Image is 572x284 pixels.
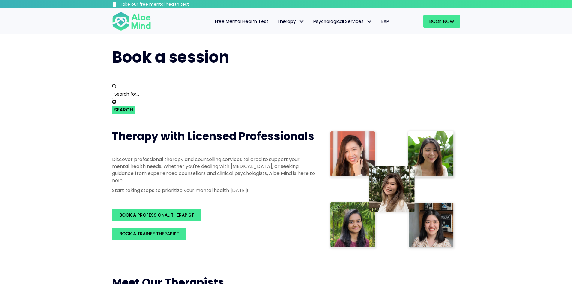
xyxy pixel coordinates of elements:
[112,156,316,184] p: Discover professional therapy and counselling services tailored to support your mental health nee...
[120,2,221,8] h3: Take our free mental health test
[429,18,454,24] span: Book Now
[112,106,135,114] button: Search
[119,212,194,218] span: BOOK A PROFESSIONAL THERAPIST
[112,2,221,8] a: Take our free mental health test
[112,187,316,194] p: Start taking steps to prioritize your mental health [DATE]!
[119,231,179,237] span: BOOK A TRAINEE THERAPIST
[159,15,394,28] nav: Menu
[112,90,460,99] input: Search for...
[112,11,151,31] img: Aloe mind Logo
[313,18,372,24] span: Psychological Services
[215,18,268,24] span: Free Mental Health Test
[273,15,309,28] a: TherapyTherapy: submenu
[112,209,201,221] a: BOOK A PROFESSIONAL THERAPIST
[112,228,186,240] a: BOOK A TRAINEE THERAPIST
[377,15,394,28] a: EAP
[277,18,304,24] span: Therapy
[112,46,229,68] span: Book a session
[365,17,374,26] span: Psychological Services: submenu
[328,129,457,251] img: Therapist collage
[112,129,314,144] span: Therapy with Licensed Professionals
[210,15,273,28] a: Free Mental Health Test
[381,18,389,24] span: EAP
[309,15,377,28] a: Psychological ServicesPsychological Services: submenu
[423,15,460,28] a: Book Now
[297,17,306,26] span: Therapy: submenu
